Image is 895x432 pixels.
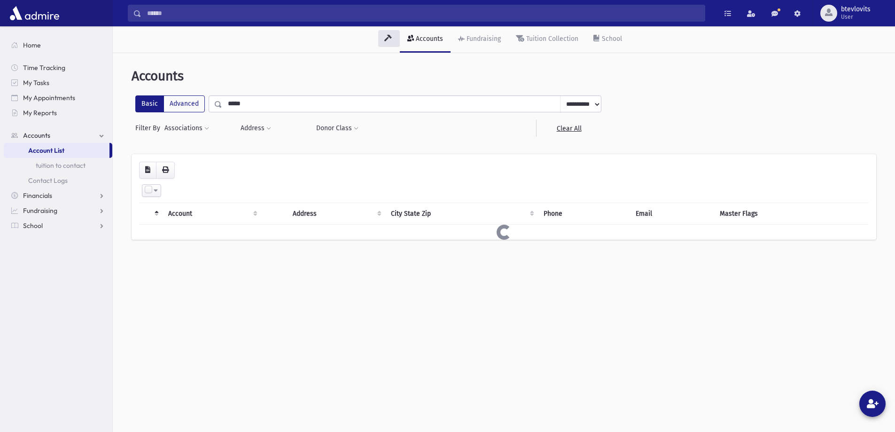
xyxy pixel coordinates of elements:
span: My Appointments [23,94,75,102]
div: Accounts [414,35,443,43]
a: Accounts [400,26,451,53]
a: Time Tracking [4,60,112,75]
span: My Tasks [23,79,49,87]
a: Accounts [4,128,112,143]
div: School [600,35,622,43]
button: Address [240,120,272,137]
a: Tuition Collection [508,26,586,53]
div: Tuition Collection [524,35,578,43]
span: Filter By [135,123,164,133]
label: Advanced [163,95,205,112]
button: Print [156,162,175,179]
span: btevlovits [841,6,871,13]
th: Email : activate to sort column ascending [630,203,714,224]
span: Fundraising [23,206,57,215]
a: Contact Logs [4,173,112,188]
th: Address : activate to sort column ascending [287,203,385,224]
a: Home [4,38,112,53]
th: : activate to sort column descending [139,203,163,224]
span: Home [23,41,41,49]
input: Search [141,5,705,22]
th: City State Zip : activate to sort column ascending [385,203,538,224]
a: School [586,26,630,53]
a: My Appointments [4,90,112,105]
span: Account List [28,146,64,155]
span: Contact Logs [28,176,68,185]
a: tuition to contact [4,158,112,173]
span: School [23,221,43,230]
a: School [4,218,112,233]
img: AdmirePro [8,4,62,23]
a: My Tasks [4,75,112,90]
span: My Reports [23,109,57,117]
th: Account: activate to sort column ascending [163,203,261,224]
a: My Reports [4,105,112,120]
span: Accounts [132,68,184,84]
span: Time Tracking [23,63,65,72]
a: Clear All [536,120,601,137]
button: Associations [164,120,210,137]
a: Account List [4,143,109,158]
span: User [841,13,871,21]
label: Basic [135,95,164,112]
div: FilterModes [135,95,205,112]
span: Accounts [23,131,50,140]
a: Fundraising [451,26,508,53]
th: Phone : activate to sort column ascending [538,203,630,224]
th: : activate to sort column ascending [261,203,287,224]
th: Master Flags : activate to sort column ascending [714,203,869,224]
a: Financials [4,188,112,203]
a: Fundraising [4,203,112,218]
span: Financials [23,191,52,200]
button: CSV [139,162,156,179]
button: Donor Class [316,120,359,137]
div: Fundraising [465,35,501,43]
